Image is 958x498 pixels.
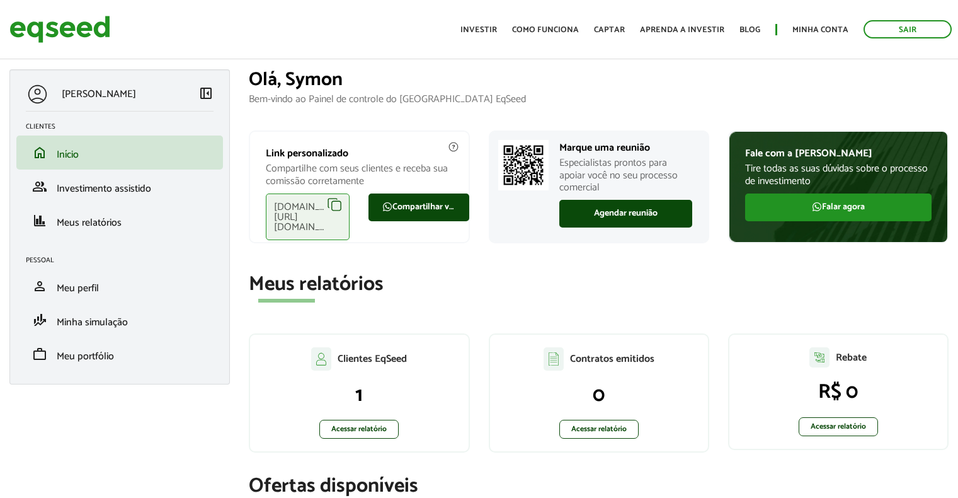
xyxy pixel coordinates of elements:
[57,280,99,297] span: Meu perfil
[745,148,932,159] p: Fale com a [PERSON_NAME]
[32,179,47,194] span: group
[32,313,47,328] span: finance_mode
[16,204,223,238] li: Meus relatórios
[836,352,867,364] p: Rebate
[742,380,935,404] p: R$ 0
[16,170,223,204] li: Investimento assistido
[16,337,223,371] li: Meu portfólio
[368,194,469,221] a: Compartilhar via WhatsApp
[198,86,214,103] a: Colapsar menu
[745,163,932,187] p: Tire todas as suas dúvidas sobre o processo de investimento
[498,140,549,190] img: Marcar reunião com consultor
[16,303,223,337] li: Minha simulação
[266,148,452,159] p: Link personalizado
[319,420,399,439] a: Acessar relatório
[512,26,579,34] a: Como funciona
[26,257,223,264] h2: Pessoal
[266,194,350,240] div: [DOMAIN_NAME][URL][DOMAIN_NAME]
[544,347,564,371] img: agent-contratos.svg
[57,314,128,331] span: Minha simulação
[26,213,214,228] a: financeMeus relatórios
[57,214,122,231] span: Meus relatórios
[57,348,114,365] span: Meu portfólio
[32,145,47,160] span: home
[799,417,878,436] a: Acessar relatório
[448,141,459,153] img: agent-meulink-info2.svg
[503,383,695,407] p: 0
[263,383,455,407] p: 1
[311,347,331,370] img: agent-clientes.svg
[266,163,452,187] p: Compartilhe com seus clientes e receba sua comissão corretamente
[249,93,949,105] p: Bem-vindo ao Painel de controle do [GEOGRAPHIC_DATA] EqSeed
[249,274,949,296] h2: Meus relatórios
[594,26,625,34] a: Captar
[62,88,136,100] p: [PERSON_NAME]
[640,26,724,34] a: Aprenda a investir
[739,26,760,34] a: Blog
[249,69,949,90] h1: Olá, Symon
[559,200,692,228] a: Agendar reunião
[338,353,407,365] p: Clientes EqSeed
[57,180,151,197] span: Investimento assistido
[32,213,47,228] span: finance
[32,347,47,362] span: work
[812,202,822,212] img: FaWhatsapp.svg
[382,202,392,212] img: FaWhatsapp.svg
[559,157,692,194] p: Especialistas prontos para apoiar você no seu processo comercial
[559,142,692,154] p: Marque uma reunião
[16,136,223,170] li: Início
[745,194,932,221] a: Falar agora
[249,475,949,497] h2: Ofertas disponíveis
[792,26,848,34] a: Minha conta
[559,420,639,439] a: Acessar relatório
[26,123,223,130] h2: Clientes
[32,279,47,294] span: person
[26,145,214,160] a: homeInício
[16,269,223,303] li: Meu perfil
[26,279,214,294] a: personMeu perfil
[26,313,214,328] a: finance_modeMinha simulação
[9,13,110,46] img: EqSeed
[26,179,214,194] a: groupInvestimento assistido
[809,347,830,368] img: agent-relatorio.svg
[26,347,214,362] a: workMeu portfólio
[570,353,654,365] p: Contratos emitidos
[864,20,952,38] a: Sair
[57,146,79,163] span: Início
[460,26,497,34] a: Investir
[198,86,214,101] span: left_panel_close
